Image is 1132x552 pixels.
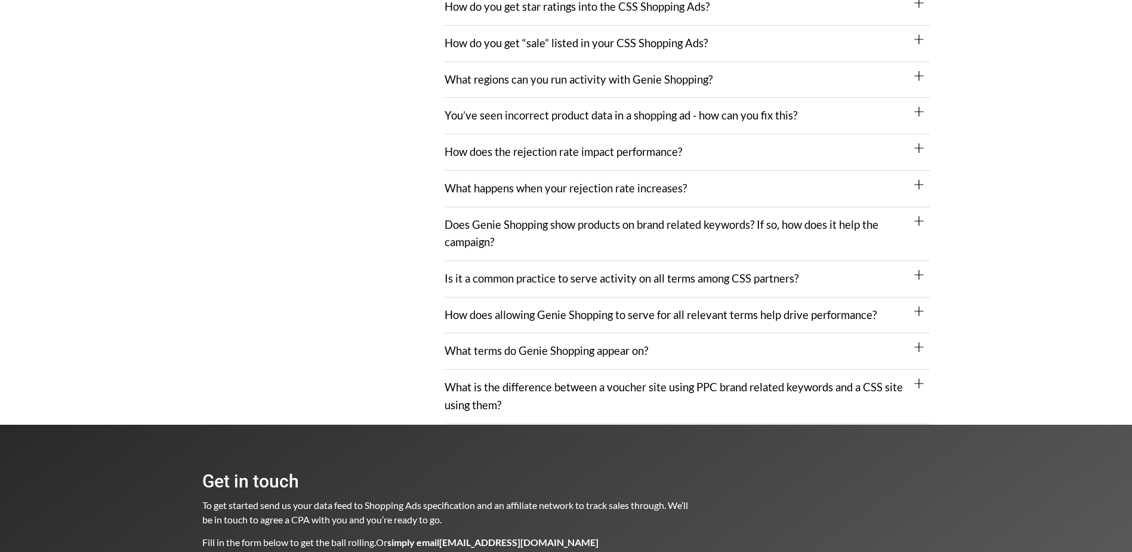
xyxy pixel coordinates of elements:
div: You’ve seen incorrect product data in a shopping ad - how can you fix this? [445,98,930,134]
div: What is the difference between a voucher site using PPC brand related keywords and a CSS site usi... [445,370,930,424]
a: How do you get “sale” listed in your CSS Shopping Ads? [445,36,708,50]
div: Is it a common practice to serve activity on all terms among CSS partners? [445,261,930,298]
div: What regions can you run activity with Genie Shopping? [445,62,930,99]
h2: Get in touch [202,473,689,490]
div: Does Genie Shopping show products on brand related keywords? If so, how does it help the campaign? [445,207,930,261]
div: What happens when your rejection rate increases? [445,171,930,207]
a: How does allowing Genie Shopping to serve for all relevant terms help drive performance? [445,308,877,321]
a: You’ve seen incorrect product data in a shopping ad - how can you fix this? [445,109,797,122]
div: How does allowing Genie Shopping to serve for all relevant terms help drive performance? [445,298,930,334]
a: What regions can you run activity with Genie Shopping? [445,73,712,86]
span: Or [376,536,599,548]
a: How does the rejection rate impact performance? [445,145,682,158]
b: simply email [EMAIL_ADDRESS][DOMAIN_NAME] [387,536,599,548]
a: What terms do Genie Shopping appear on? [445,344,648,357]
a: Is it a common practice to serve activity on all terms among CSS partners? [445,272,798,285]
a: What is the difference between a voucher site using PPC brand related keywords and a CSS site usi... [445,381,903,412]
span: Fill in the form below to get the ball rolling. [202,536,376,548]
a: What happens when your rejection rate increases? [445,182,687,195]
div: How do you get “sale” listed in your CSS Shopping Ads? [445,26,930,62]
a: Does Genie Shopping show products on brand related keywords? If so, how does it help the campaign? [445,218,878,249]
span: To get started send us your data feed to Shopping Ads specification and an affiliate network to t... [202,499,690,525]
div: How does the rejection rate impact performance? [445,134,930,171]
div: What terms do Genie Shopping appear on? [445,333,930,370]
